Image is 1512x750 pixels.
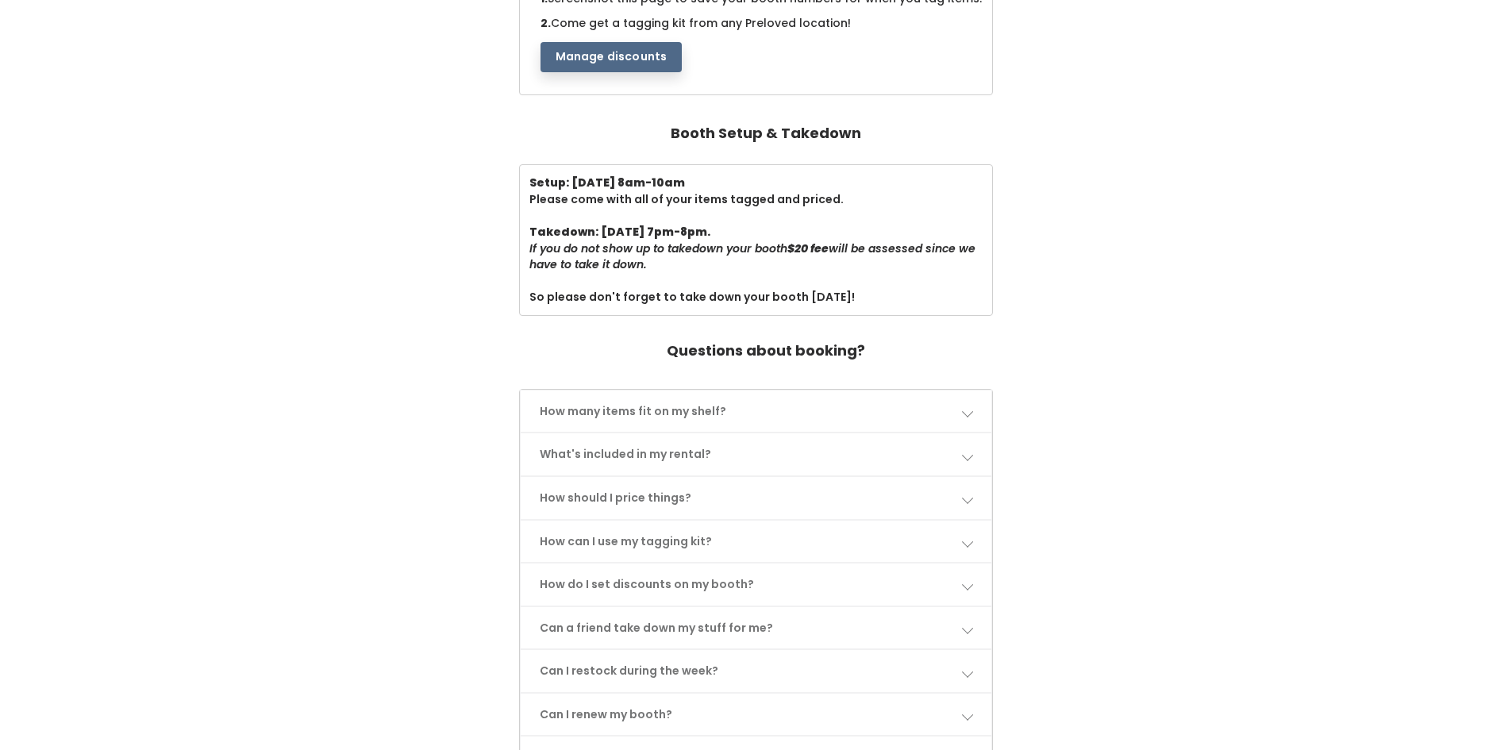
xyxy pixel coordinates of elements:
[521,694,992,736] a: Can I renew my booth?
[551,15,851,31] span: Come get a tagging kit from any Preloved location!
[521,650,992,692] a: Can I restock during the week?
[521,477,992,519] a: How should I price things?
[541,42,683,72] button: Manage discounts
[787,240,829,256] b: $20 fee
[521,563,992,606] a: How do I set discounts on my booth?
[529,240,975,273] i: If you do not show up to takedown your booth will be assessed since we have to take it down.
[521,607,992,649] a: Can a friend take down my stuff for me?
[529,175,983,306] div: Please come with all of your items tagged and priced. So please don't forget to take down your bo...
[529,175,685,190] b: Setup: [DATE] 8am-10am
[667,335,865,367] h4: Questions about booking?
[529,224,710,240] b: Takedown: [DATE] 7pm-8pm.
[521,521,992,563] a: How can I use my tagging kit?
[541,48,683,64] a: Manage discounts
[521,433,992,475] a: What's included in my rental?
[521,390,992,433] a: How many items fit on my shelf?
[671,117,861,149] h4: Booth Setup & Takedown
